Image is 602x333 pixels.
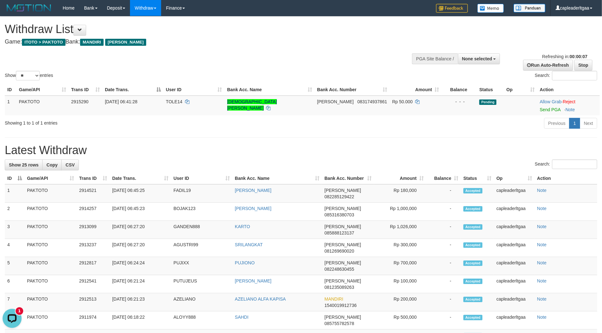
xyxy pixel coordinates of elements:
a: Note [537,206,547,211]
img: MOTION_logo.png [5,3,53,13]
span: [PERSON_NAME] [325,224,361,229]
td: 6 [5,275,24,293]
th: Action [535,173,597,184]
td: - [426,257,461,275]
span: Copy 082248630455 to clipboard [325,267,354,272]
td: capleaderltgaa [494,257,535,275]
td: GANDEN888 [171,221,232,239]
th: Game/API: activate to sort column ascending [17,84,69,96]
a: PUJIONO [235,260,255,265]
span: None selected [462,56,492,61]
a: Note [537,188,547,193]
span: Copy 081269690020 to clipboard [325,248,354,254]
span: · [540,99,563,104]
span: Accepted [463,206,482,212]
div: New messages notification [16,1,23,9]
td: PAKTOTO [24,239,77,257]
span: [DATE] 06:41:28 [105,99,137,104]
a: Show 25 rows [5,160,43,170]
th: Balance [442,84,477,96]
td: 1 [5,184,24,203]
span: [PERSON_NAME] [325,206,361,211]
td: 3 [5,221,24,239]
a: Note [537,224,547,229]
span: Copy 083174937861 to clipboard [358,99,387,104]
td: 1 [5,96,17,115]
td: capleaderltgaa [494,203,535,221]
a: 1 [569,118,580,129]
td: PAKTOTO [24,293,77,311]
a: CSV [61,160,79,170]
a: Note [537,296,547,302]
img: Button%20Memo.svg [477,4,504,13]
a: Previous [544,118,570,129]
td: AZELIANO [171,293,232,311]
td: Rp 300,000 [374,239,426,257]
td: 2912817 [77,257,110,275]
td: Rp 180,000 [374,184,426,203]
a: Reject [563,99,576,104]
span: [PERSON_NAME] [325,260,361,265]
a: SAHDI [235,315,249,320]
a: [PERSON_NAME] [235,278,271,283]
a: Stop [574,60,592,71]
strong: 00:00:07 [570,54,587,59]
td: capleaderltgaa [494,293,535,311]
th: Amount: activate to sort column ascending [374,173,426,184]
td: Rp 100,000 [374,275,426,293]
span: [PERSON_NAME] [105,39,146,46]
span: Copy 085755782578 to clipboard [325,321,354,326]
a: Copy [42,160,62,170]
th: Trans ID: activate to sort column ascending [69,84,102,96]
span: [PERSON_NAME] [325,315,361,320]
span: [PERSON_NAME] [325,188,361,193]
span: Accepted [463,188,482,194]
td: 2913099 [77,221,110,239]
td: 2914521 [77,184,110,203]
td: ALOYY888 [171,311,232,330]
a: [DEMOGRAPHIC_DATA][PERSON_NAME] [227,99,277,111]
td: Rp 700,000 [374,257,426,275]
td: 2 [5,203,24,221]
span: ITOTO > PAKTOTO [22,39,65,46]
h4: Game: Bank: [5,39,395,45]
th: Amount: activate to sort column ascending [390,84,442,96]
a: Allow Grab [540,99,561,104]
span: Accepted [463,279,482,284]
th: Trans ID: activate to sort column ascending [77,173,110,184]
input: Search: [552,160,597,169]
span: Copy 085888123137 to clipboard [325,230,354,235]
td: PAKTOTO [24,221,77,239]
td: Rp 500,000 [374,311,426,330]
td: FADIL19 [171,184,232,203]
span: Accepted [463,297,482,302]
td: AGUSTRI99 [171,239,232,257]
span: TOLE14 [166,99,182,104]
span: MANDIRI [325,296,343,302]
td: Rp 1,026,000 [374,221,426,239]
span: Copy 081235089263 to clipboard [325,285,354,290]
td: Rp 200,000 [374,293,426,311]
td: 2912513 [77,293,110,311]
span: 2915290 [71,99,89,104]
td: 2911974 [77,311,110,330]
th: Date Trans.: activate to sort column ascending [110,173,171,184]
th: Status: activate to sort column ascending [461,173,494,184]
td: 2914257 [77,203,110,221]
div: Showing 1 to 1 of 1 entries [5,117,246,126]
td: PAKTOTO [24,275,77,293]
td: 2913237 [77,239,110,257]
td: Rp 1,000,000 [374,203,426,221]
span: Rp 50.000 [392,99,413,104]
td: PAKTOTO [17,96,69,115]
span: Copy [46,162,58,167]
div: PGA Site Balance / [412,53,458,64]
td: [DATE] 06:45:25 [110,184,171,203]
td: - [426,203,461,221]
th: User ID: activate to sort column ascending [163,84,225,96]
td: [DATE] 06:18:22 [110,311,171,330]
img: Feedback.jpg [436,4,468,13]
select: Showentries [16,71,40,80]
td: PUTUJEUS [171,275,232,293]
label: Search: [535,71,597,80]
